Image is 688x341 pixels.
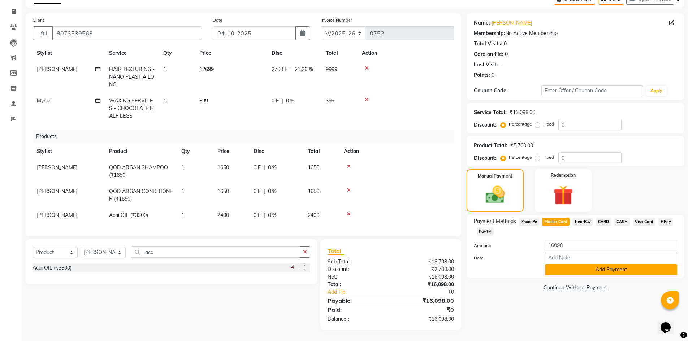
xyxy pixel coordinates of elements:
[391,266,459,273] div: ₹2,700.00
[131,246,300,258] input: Search or Scan
[321,17,352,23] label: Invoice Number
[264,164,265,171] span: |
[646,86,667,96] button: Apply
[499,61,502,69] div: -
[199,97,208,104] span: 399
[328,247,344,255] span: Total
[249,143,303,159] th: Disc
[658,312,681,334] iframe: chat widget
[474,51,503,58] div: Card on file:
[322,273,391,281] div: Net:
[596,218,611,226] span: CARD
[474,61,498,69] div: Last Visit:
[391,273,459,281] div: ₹16,098.00
[177,143,213,159] th: Qty
[181,188,184,194] span: 1
[322,258,391,266] div: Sub Total:
[326,66,337,73] span: 9999
[109,188,173,202] span: QOD ARGAN CONDITIONER (₹1650)
[37,97,51,104] span: Mynie
[474,40,502,48] div: Total Visits:
[547,183,579,207] img: _gift.svg
[658,218,673,226] span: GPay
[510,109,535,116] div: ₹13,098.00
[272,66,287,73] span: 2700 F
[282,97,283,105] span: |
[480,184,511,206] img: _cash.svg
[510,142,533,149] div: ₹5,700.00
[391,258,459,266] div: ₹18,798.00
[33,17,44,23] label: Client
[105,45,159,61] th: Service
[542,218,570,226] span: Master Card
[254,164,261,171] span: 0 F
[474,109,507,116] div: Service Total:
[322,296,391,305] div: Payable:
[181,164,184,171] span: 1
[268,164,277,171] span: 0 %
[391,296,459,305] div: ₹16,098.00
[478,173,512,179] label: Manual Payment
[303,143,339,159] th: Total
[254,188,261,195] span: 0 F
[105,143,177,159] th: Product
[551,172,576,179] label: Redemption
[272,97,279,105] span: 0 F
[504,40,507,48] div: 0
[37,188,77,194] span: [PERSON_NAME]
[322,266,391,273] div: Discount:
[474,71,490,79] div: Points:
[477,227,494,236] span: PayTM
[468,284,683,292] a: Continue Without Payment
[286,97,295,105] span: 0 %
[474,30,505,37] div: Membership:
[213,143,249,159] th: Price
[264,211,265,219] span: |
[541,85,643,96] input: Enter Offer / Coupon Code
[474,87,542,95] div: Coupon Code
[217,164,229,171] span: 1650
[474,121,496,129] div: Discount:
[195,45,267,61] th: Price
[509,154,532,161] label: Percentage
[33,143,105,159] th: Stylist
[322,305,391,314] div: Paid:
[339,143,454,159] th: Action
[37,66,77,73] span: [PERSON_NAME]
[33,130,459,143] div: Products
[492,19,532,27] a: [PERSON_NAME]
[181,212,184,218] span: 1
[199,66,214,73] span: 12699
[474,19,490,27] div: Name:
[217,212,229,218] span: 2400
[545,252,677,263] input: Add Note
[289,263,294,271] span: -4
[614,218,630,226] span: CASH
[308,212,319,218] span: 2400
[543,121,554,127] label: Fixed
[468,242,540,249] label: Amount:
[109,97,154,119] span: WAXING SERVICES - CHOCOLATE HALF LEGS
[163,66,166,73] span: 1
[326,97,334,104] span: 399
[468,255,540,261] label: Note:
[543,154,554,161] label: Fixed
[264,188,265,195] span: |
[52,26,202,40] input: Search by Name/Mobile/Email/Code
[213,17,222,23] label: Date
[159,45,195,61] th: Qty
[308,188,319,194] span: 1650
[109,212,148,218] span: Acai OIL (₹3300)
[295,66,313,73] span: 21.26 %
[109,66,155,88] span: HAIR TEXTURING - NANO PLASTIA LONG
[391,305,459,314] div: ₹0
[321,45,358,61] th: Total
[474,218,516,225] span: Payment Methods
[572,218,593,226] span: NearBuy
[322,288,402,296] a: Add Tip
[505,51,508,58] div: 0
[545,264,677,275] button: Add Payment
[391,315,459,323] div: ₹16,098.00
[545,240,677,251] input: Amount
[474,30,677,37] div: No Active Membership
